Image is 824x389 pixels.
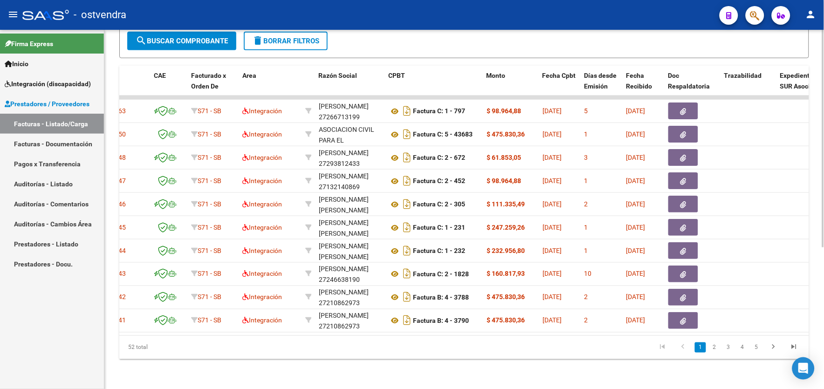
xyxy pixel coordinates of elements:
[198,200,221,208] span: S71 - SB
[487,270,525,278] strong: $ 160.817,93
[487,317,525,324] strong: $ 475.830,36
[401,127,413,142] i: Descargar documento
[198,293,221,301] span: S71 - SB
[319,241,381,260] div: 27394128541
[242,154,282,161] span: Integración
[401,150,413,165] i: Descargar documento
[198,270,221,278] span: S71 - SB
[413,108,465,115] strong: Factura C: 1 - 797
[487,293,525,301] strong: $ 475.830,36
[626,72,652,90] span: Fecha Recibido
[239,66,302,107] datatable-header-cell: Area
[319,264,381,284] div: 27246638190
[724,72,762,79] span: Trazabilidad
[584,130,588,138] span: 1
[584,177,588,184] span: 1
[581,66,623,107] datatable-header-cell: Días desde Emisión
[119,336,255,359] div: 52 total
[401,103,413,118] i: Descargar documento
[252,37,319,45] span: Borrar Filtros
[401,243,413,258] i: Descargar documento
[626,154,645,161] span: [DATE]
[319,218,381,239] div: [PERSON_NAME] [PERSON_NAME]
[694,340,707,355] li: page 1
[198,177,221,184] span: S71 - SB
[584,293,588,301] span: 2
[103,66,150,107] datatable-header-cell: ID
[5,99,89,109] span: Prestadores / Proveedores
[749,340,763,355] li: page 5
[242,247,282,254] span: Integración
[413,224,465,232] strong: Factura C: 1 - 231
[654,342,672,353] a: go to first page
[319,124,381,144] div: 30697586942
[721,340,735,355] li: page 3
[187,66,239,107] datatable-header-cell: Facturado x Orden De
[584,247,588,254] span: 1
[242,270,282,278] span: Integración
[198,107,221,115] span: S71 - SB
[7,9,19,20] mat-icon: menu
[487,247,525,254] strong: $ 232.956,80
[413,201,465,208] strong: Factura C: 2 - 305
[487,130,525,138] strong: $ 475.830,36
[584,270,592,278] span: 10
[198,130,221,138] span: S71 - SB
[413,247,465,255] strong: Factura C: 1 - 232
[319,171,381,191] div: 27132140869
[319,311,369,321] div: [PERSON_NAME]
[584,224,588,231] span: 1
[242,107,282,115] span: Integración
[584,72,617,90] span: Días desde Emisión
[413,294,469,301] strong: Factura B: 4 - 3788
[487,224,525,231] strong: $ 247.259,26
[319,194,381,214] div: 27308937696
[626,130,645,138] span: [DATE]
[626,107,645,115] span: [DATE]
[487,154,521,161] strong: $ 61.853,05
[319,311,381,330] div: 27210862973
[542,317,562,324] span: [DATE]
[198,317,221,324] span: S71 - SB
[191,72,226,90] span: Facturado x Orden De
[319,148,381,167] div: 27293812433
[584,317,588,324] span: 2
[487,177,521,184] strong: $ 98.964,88
[401,197,413,212] i: Descargar documento
[413,131,473,138] strong: Factura C: 5 - 43683
[401,173,413,188] i: Descargar documento
[584,107,588,115] span: 5
[737,342,748,353] a: 4
[735,340,749,355] li: page 4
[542,72,576,79] span: Fecha Cpbt
[319,218,381,237] div: 27394128541
[319,264,369,275] div: [PERSON_NAME]
[623,66,665,107] datatable-header-cell: Fecha Recibido
[242,200,282,208] span: Integración
[584,154,588,161] span: 3
[707,340,721,355] li: page 2
[487,107,521,115] strong: $ 98.964,88
[5,79,91,89] span: Integración (discapacidad)
[401,266,413,281] i: Descargar documento
[626,317,645,324] span: [DATE]
[242,177,282,184] span: Integración
[542,130,562,138] span: [DATE]
[319,241,381,262] div: [PERSON_NAME] [PERSON_NAME]
[136,37,228,45] span: Buscar Comprobante
[626,177,645,184] span: [DATE]
[198,247,221,254] span: S71 - SB
[542,177,562,184] span: [DATE]
[319,101,369,112] div: [PERSON_NAME]
[542,107,562,115] span: [DATE]
[542,200,562,208] span: [DATE]
[198,224,221,231] span: S71 - SB
[319,194,381,216] div: [PERSON_NAME] [PERSON_NAME]
[626,247,645,254] span: [DATE]
[242,317,282,324] span: Integración
[765,342,783,353] a: go to next page
[542,224,562,231] span: [DATE]
[721,66,776,107] datatable-header-cell: Trazabilidad
[242,130,282,138] span: Integración
[792,357,815,380] div: Open Intercom Messenger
